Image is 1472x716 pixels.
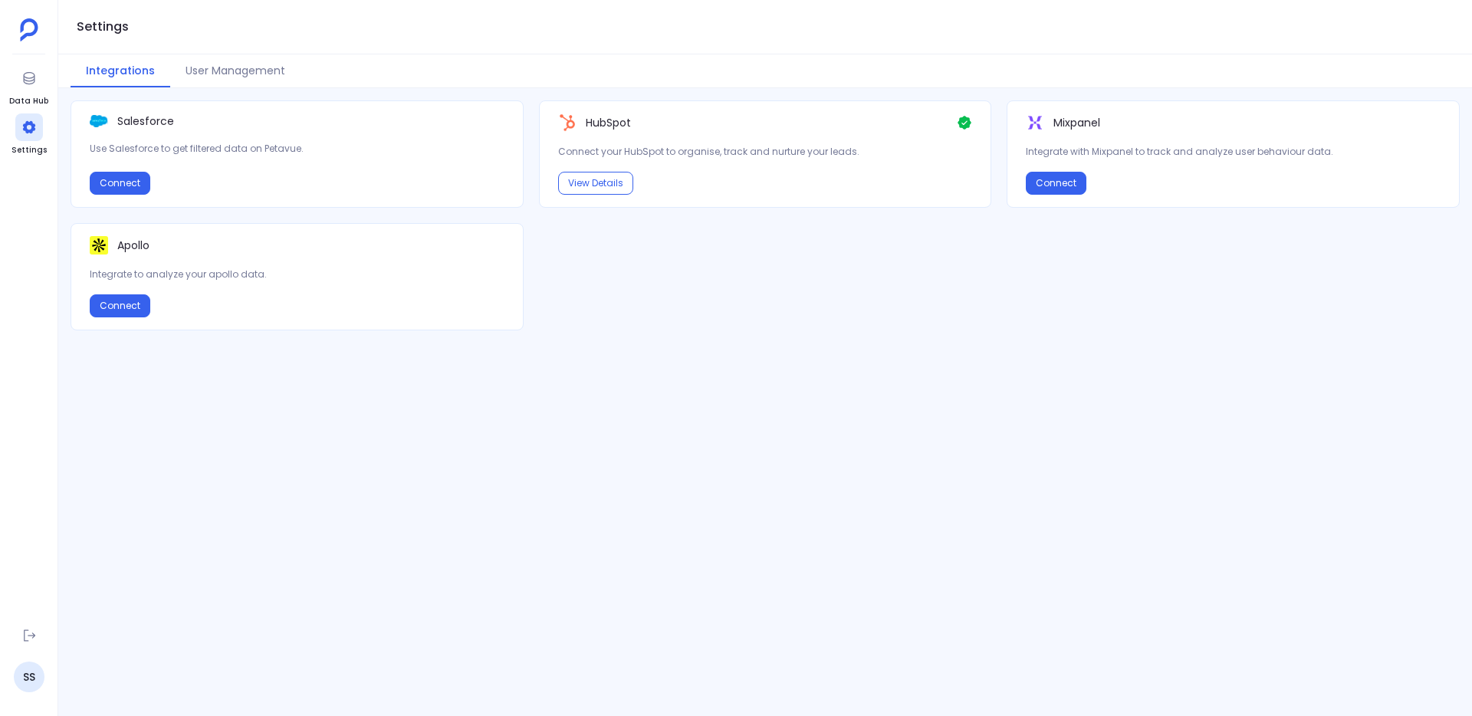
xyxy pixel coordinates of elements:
img: Check Icon [957,113,972,132]
a: Settings [11,113,47,156]
a: SS [14,662,44,692]
button: Connect [1026,172,1086,195]
a: Data Hub [9,64,48,107]
img: petavue logo [20,18,38,41]
p: Integrate with Mixpanel to track and analyze user behaviour data. [1026,144,1441,159]
p: Apollo [117,238,149,253]
p: HubSpot [586,115,631,130]
button: Connect [90,294,150,317]
p: Integrate to analyze your apollo data. [90,267,504,282]
button: User Management [170,54,301,87]
span: Data Hub [9,95,48,107]
h1: Settings [77,16,129,38]
button: Connect [90,172,150,195]
button: Integrations [71,54,170,87]
p: Use Salesforce to get filtered data on Petavue. [90,141,504,156]
p: Salesforce [117,113,174,129]
span: Settings [11,144,47,156]
button: View Details [558,172,633,195]
p: Connect your HubSpot to organise, track and nurture your leads. [558,144,973,159]
p: Mixpanel [1053,115,1100,130]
